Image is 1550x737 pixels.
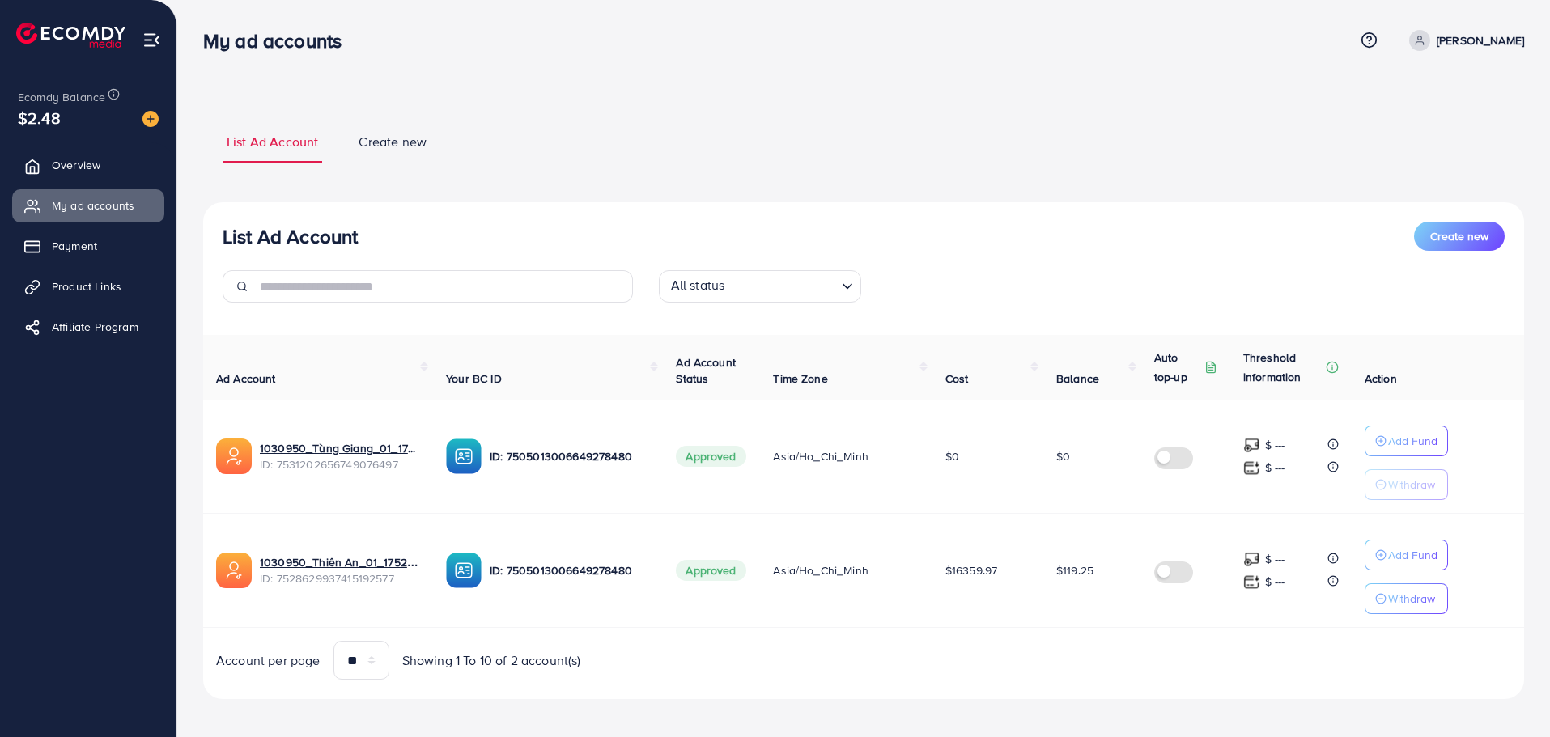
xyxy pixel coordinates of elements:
h3: List Ad Account [223,225,358,248]
iframe: Chat [1481,664,1538,725]
span: Ad Account Status [676,354,736,387]
img: top-up amount [1243,551,1260,568]
span: $0 [1056,448,1070,464]
span: Approved [676,560,745,581]
p: ID: 7505013006649278480 [490,561,650,580]
span: $0 [945,448,959,464]
img: logo [16,23,125,48]
img: ic-ads-acc.e4c84228.svg [216,438,252,474]
img: menu [142,31,161,49]
p: $ --- [1265,435,1285,455]
span: My ad accounts [52,197,134,214]
span: Account per page [216,651,321,670]
p: $ --- [1265,549,1285,569]
span: Your BC ID [446,371,502,387]
img: ic-ba-acc.ded83a64.svg [446,438,482,474]
span: List Ad Account [227,133,318,151]
span: Affiliate Program [52,319,138,335]
a: 1030950_Tùng Giang_01_1753494771254 [260,440,420,456]
span: Action [1365,371,1397,387]
span: Payment [52,238,97,254]
input: Search for option [729,273,834,299]
span: Showing 1 To 10 of 2 account(s) [402,651,581,670]
p: Auto top-up [1154,348,1201,387]
button: Withdraw [1365,469,1448,500]
p: Add Fund [1388,545,1437,565]
a: 1030950_Thiên An_01_1752895762323 [260,554,420,570]
button: Create new [1414,222,1505,251]
img: image [142,111,159,127]
span: Asia/Ho_Chi_Minh [773,448,868,464]
button: Add Fund [1365,426,1448,456]
img: top-up amount [1243,437,1260,454]
p: Threshold information [1243,348,1323,387]
span: $2.48 [18,106,61,129]
button: Withdraw [1365,583,1448,614]
h3: My ad accounts [203,29,355,53]
span: Approved [676,446,745,467]
img: top-up amount [1243,460,1260,477]
div: <span class='underline'>1030950_Tùng Giang_01_1753494771254</span></br>7531202656749076497 [260,440,420,473]
a: Affiliate Program [12,311,164,343]
img: ic-ba-acc.ded83a64.svg [446,553,482,588]
span: Create new [359,133,427,151]
span: Product Links [52,278,121,294]
p: Withdraw [1388,475,1435,494]
div: <span class='underline'>1030950_Thiên An_01_1752895762323</span></br>7528629937415192577 [260,554,420,587]
span: Overview [52,157,100,173]
p: Withdraw [1388,589,1435,608]
p: $ --- [1265,572,1285,591]
span: Create new [1430,228,1488,244]
span: ID: 7528629937415192577 [260,570,420,587]
span: $16359.97 [945,562,997,578]
span: ID: 7531202656749076497 [260,456,420,472]
span: Time Zone [773,371,827,387]
a: [PERSON_NAME] [1403,30,1524,51]
span: All status [668,273,728,299]
button: Add Fund [1365,540,1448,570]
div: Search for option [659,270,861,303]
img: ic-ads-acc.e4c84228.svg [216,553,252,588]
a: My ad accounts [12,189,164,222]
span: $119.25 [1056,562,1093,578]
a: Payment [12,230,164,262]
p: Add Fund [1388,431,1437,451]
p: ID: 7505013006649278480 [490,447,650,466]
span: Ad Account [216,371,276,387]
a: Overview [12,149,164,181]
p: $ --- [1265,458,1285,477]
span: Ecomdy Balance [18,89,105,105]
span: Asia/Ho_Chi_Minh [773,562,868,578]
p: [PERSON_NAME] [1437,31,1524,50]
span: Balance [1056,371,1099,387]
span: Cost [945,371,969,387]
a: Product Links [12,270,164,303]
img: top-up amount [1243,574,1260,591]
